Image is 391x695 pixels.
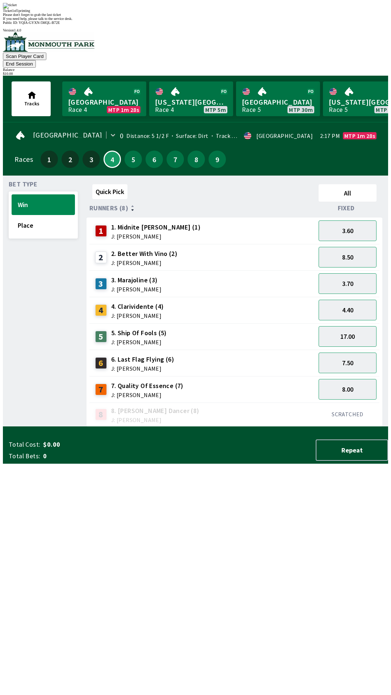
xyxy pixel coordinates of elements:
[9,181,37,187] span: Bet Type
[84,157,98,162] span: 3
[3,17,72,21] span: If you need help, please talk to the service desk.
[12,194,75,215] button: Win
[320,133,340,139] span: 2:17 PM
[42,157,56,162] span: 1
[83,151,100,168] button: 3
[342,279,353,288] span: 3.70
[89,205,316,212] div: Runners (8)
[41,151,58,168] button: 1
[111,313,164,319] span: J: [PERSON_NAME]
[95,331,107,342] div: 5
[329,107,348,113] div: Race 5
[322,189,373,197] span: All
[95,409,107,420] div: 8
[209,151,226,168] button: 9
[3,28,388,32] div: Version 1.4.0
[9,440,40,449] span: Total Cost:
[95,304,107,316] div: 4
[3,60,36,68] button: End Session
[3,3,17,9] img: ticket
[319,410,377,418] div: SCRATCHED
[63,157,77,162] span: 2
[319,273,377,294] button: 3.70
[189,157,203,162] span: 8
[126,132,169,139] span: Distance: 5 1/2 F
[319,326,377,347] button: 17.00
[342,385,353,393] span: 8.00
[111,381,184,391] span: 7. Quality Of Essence (7)
[3,32,94,52] img: venue logo
[68,97,140,107] span: [GEOGRAPHIC_DATA]
[3,13,388,17] div: Please don't forget to grab the last ticket
[95,225,107,237] div: 1
[111,233,201,239] span: J: [PERSON_NAME]
[111,223,201,232] span: 1. Midnite [PERSON_NAME] (1)
[19,21,60,25] span: YQIA-GYXN-5MQL-B72E
[319,300,377,320] button: 4.40
[236,81,320,116] a: [GEOGRAPHIC_DATA]Race 5MTP 30m
[342,359,353,367] span: 7.50
[3,52,46,60] button: Scan Player Card
[111,355,174,364] span: 6. Last Flag Flying (6)
[205,107,226,113] span: MTP 5m
[3,21,388,25] div: Public ID:
[209,132,272,139] span: Track Condition: Firm
[126,157,140,162] span: 5
[149,81,233,116] a: [US_STATE][GEOGRAPHIC_DATA]Race 4MTP 5m
[95,278,107,290] div: 3
[168,157,182,162] span: 7
[342,253,353,261] span: 8.50
[43,452,157,460] span: 0
[111,406,199,416] span: 8. [PERSON_NAME] Dancer (8)
[89,205,128,211] span: Runners (8)
[125,151,142,168] button: 5
[155,97,227,107] span: [US_STATE][GEOGRAPHIC_DATA]
[319,379,377,400] button: 8.00
[188,151,205,168] button: 8
[24,100,39,107] span: Tracks
[18,201,69,209] span: Win
[3,68,388,72] div: Balance
[108,107,139,113] span: MTP 1m 28s
[338,205,355,211] span: Fixed
[319,184,377,202] button: All
[169,132,209,139] span: Surface: Dirt
[3,9,388,13] div: Ticket 1 of 1 printing
[319,247,377,268] button: 8.50
[18,221,69,229] span: Place
[242,97,314,107] span: [GEOGRAPHIC_DATA]
[95,357,107,369] div: 6
[344,133,375,139] span: MTP 1m 28s
[111,339,167,345] span: J: [PERSON_NAME]
[95,252,107,263] div: 2
[342,306,353,314] span: 4.40
[33,132,102,138] span: [GEOGRAPHIC_DATA]
[9,452,40,460] span: Total Bets:
[111,328,167,338] span: 5. Ship Of Fools (5)
[12,215,75,236] button: Place
[96,188,124,196] span: Quick Pick
[104,151,121,168] button: 4
[242,107,261,113] div: Race 5
[106,157,118,161] span: 4
[95,384,107,395] div: 7
[68,107,87,113] div: Race 4
[43,440,157,449] span: $0.00
[14,156,33,162] div: Races
[111,286,161,292] span: J: [PERSON_NAME]
[146,151,163,168] button: 6
[319,353,377,373] button: 7.50
[316,205,379,212] div: Fixed
[319,220,377,241] button: 3.60
[316,439,388,461] button: Repeat
[111,249,177,258] span: 2. Better With Vino (2)
[62,81,146,116] a: [GEOGRAPHIC_DATA]Race 4MTP 1m 28s
[92,184,127,199] button: Quick Pick
[167,151,184,168] button: 7
[147,157,161,162] span: 6
[342,227,353,235] span: 3.60
[155,107,174,113] div: Race 4
[111,260,177,266] span: J: [PERSON_NAME]
[62,151,79,168] button: 2
[111,275,161,285] span: 3. Marajoline (3)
